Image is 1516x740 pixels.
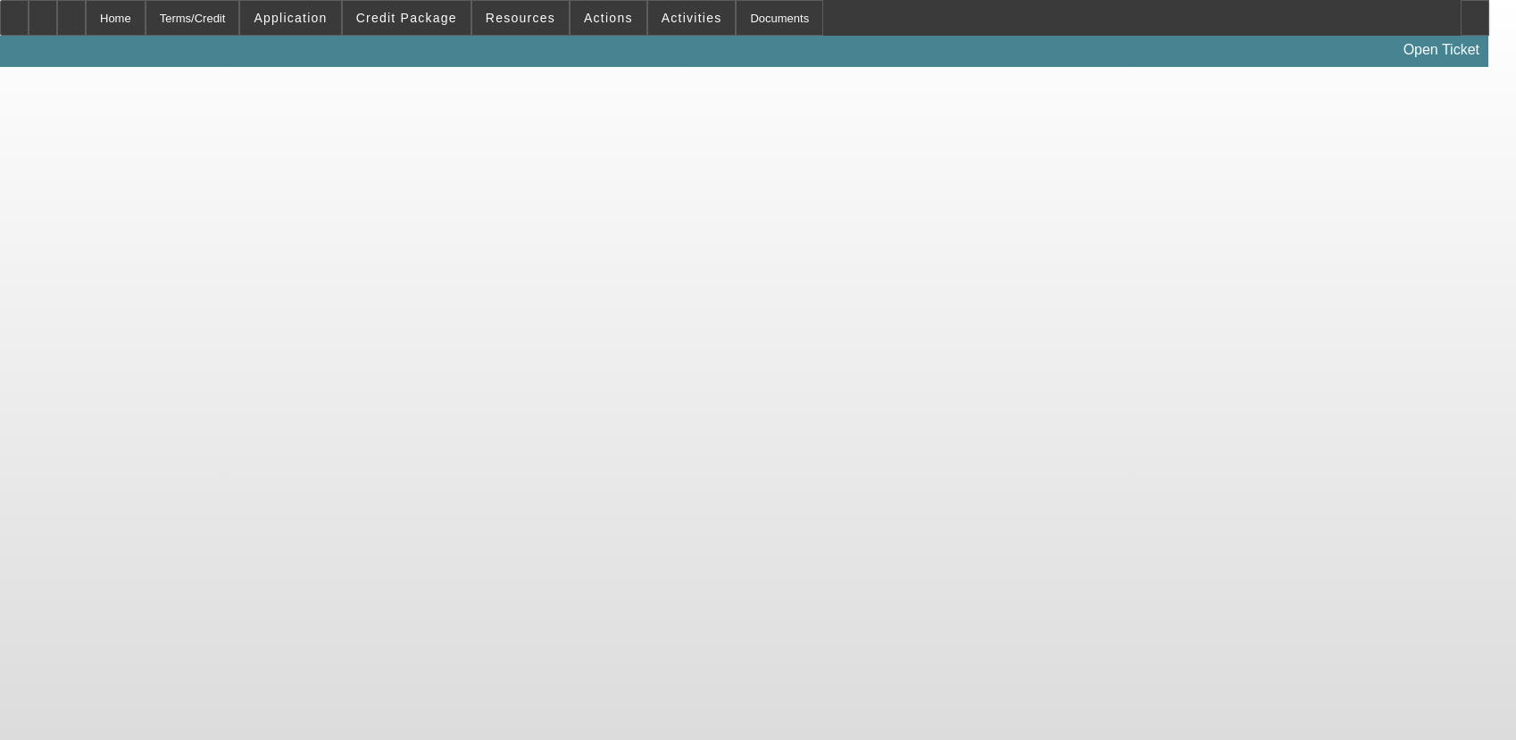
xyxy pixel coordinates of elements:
a: Open Ticket [1396,35,1487,65]
button: Credit Package [343,1,471,35]
button: Resources [472,1,569,35]
button: Activities [648,1,736,35]
button: Application [240,1,340,35]
span: Application [254,11,327,25]
button: Actions [571,1,646,35]
span: Credit Package [356,11,457,25]
span: Activities [662,11,722,25]
span: Resources [486,11,555,25]
span: Actions [584,11,633,25]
